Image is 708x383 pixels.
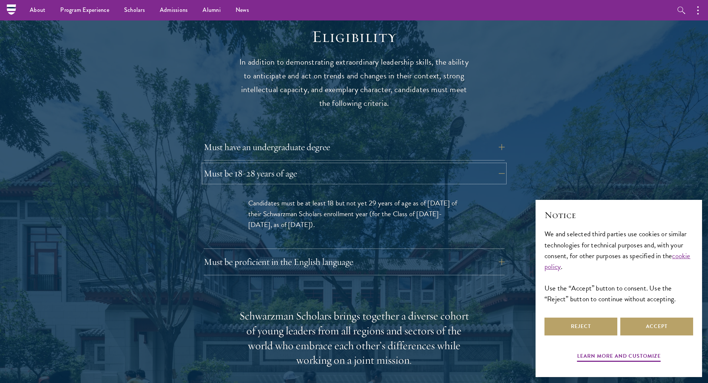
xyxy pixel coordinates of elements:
button: Reject [544,318,617,335]
button: Accept [620,318,693,335]
a: cookie policy [544,250,691,272]
h2: Eligibility [239,26,469,47]
button: Must have an undergraduate degree [204,138,505,156]
button: Must be proficient in the English language [204,253,505,271]
span: Candidates must be at least 18 but not yet 29 years of age as of [DATE] of their Schwarzman Schol... [248,198,458,230]
div: We and selected third parties use cookies or similar technologies for technical purposes and, wit... [544,228,693,304]
p: In addition to demonstrating extraordinary leadership skills, the ability to anticipate and act o... [239,55,469,110]
button: Must be 18-28 years of age [204,165,505,182]
button: Learn more and customize [577,351,661,363]
h2: Notice [544,209,693,221]
div: Schwarzman Scholars brings together a diverse cohort of young leaders from all regions and sector... [239,309,469,368]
